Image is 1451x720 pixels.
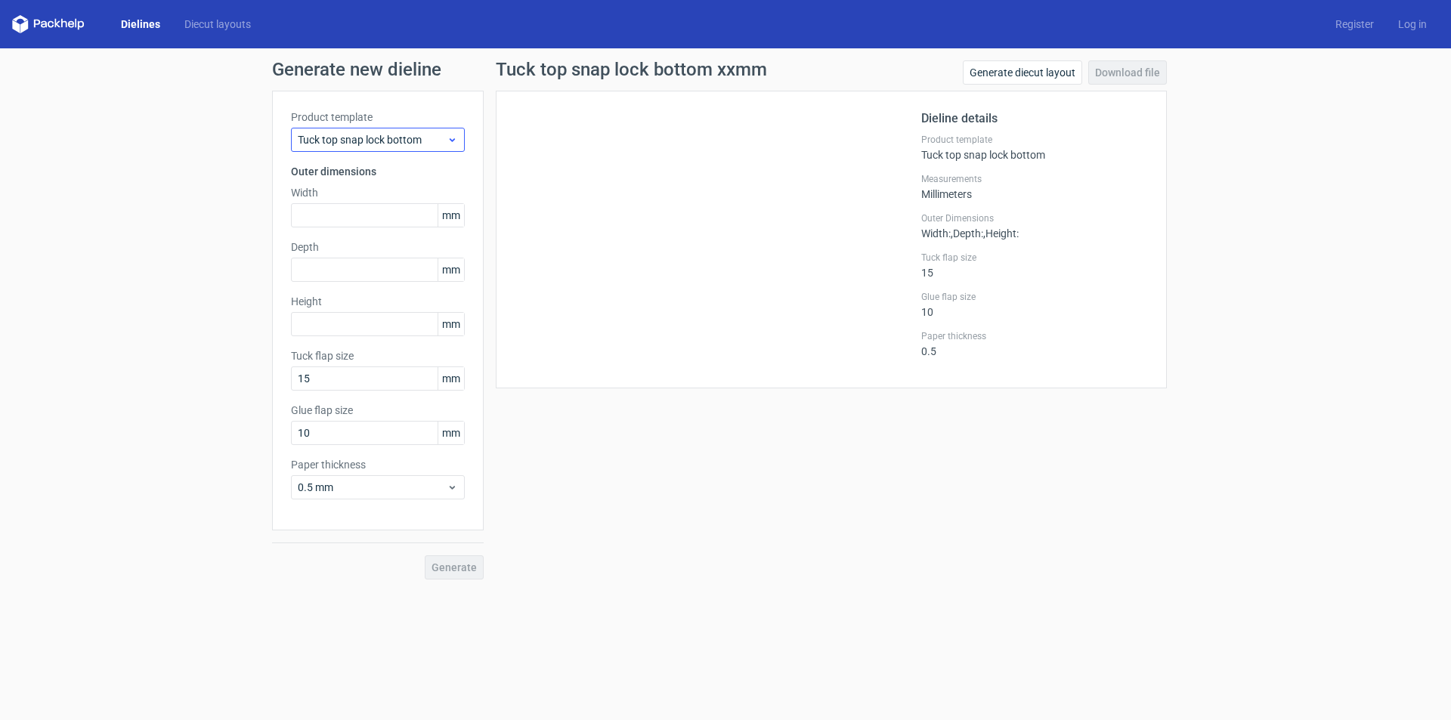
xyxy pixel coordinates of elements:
div: Millimeters [921,173,1148,200]
label: Product template [921,134,1148,146]
span: mm [438,422,464,444]
label: Measurements [921,173,1148,185]
span: Width : [921,227,951,239]
label: Tuck flap size [921,252,1148,264]
span: , Depth : [951,227,983,239]
div: Tuck top snap lock bottom [921,134,1148,161]
a: Log in [1386,17,1439,32]
span: mm [438,367,464,390]
label: Glue flap size [291,403,465,418]
span: mm [438,258,464,281]
span: 0.5 mm [298,480,447,495]
label: Glue flap size [921,291,1148,303]
span: mm [438,204,464,227]
h1: Generate new dieline [272,60,1179,79]
label: Paper thickness [291,457,465,472]
div: 15 [921,252,1148,279]
h1: Tuck top snap lock bottom xxmm [496,60,767,79]
label: Outer Dimensions [921,212,1148,224]
h2: Dieline details [921,110,1148,128]
span: , Height : [983,227,1019,239]
label: Depth [291,239,465,255]
label: Product template [291,110,465,125]
div: 10 [921,291,1148,318]
label: Paper thickness [921,330,1148,342]
div: 0.5 [921,330,1148,357]
h3: Outer dimensions [291,164,465,179]
a: Dielines [109,17,172,32]
span: Tuck top snap lock bottom [298,132,447,147]
a: Diecut layouts [172,17,263,32]
span: mm [438,313,464,335]
label: Width [291,185,465,200]
a: Register [1323,17,1386,32]
label: Tuck flap size [291,348,465,363]
a: Generate diecut layout [963,60,1082,85]
label: Height [291,294,465,309]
